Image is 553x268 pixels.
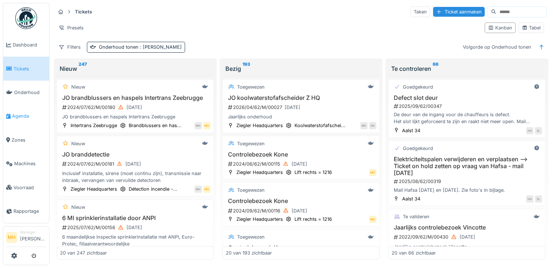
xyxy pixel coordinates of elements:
h3: Jaarlijks controlebezoek Vincotte [392,224,542,231]
span: Agenda [12,113,46,119]
div: Jaarlijks controlebezoek Vincotte [392,243,542,250]
div: 2024/07/62/M/00180 [61,103,211,112]
div: Lift rechts = 1216 [294,169,332,176]
strong: Tickets [72,8,95,15]
div: Toegewezen [237,140,265,147]
div: Nieuw [60,64,211,73]
div: 20 van 247 zichtbaar [60,249,107,256]
a: MH Manager[PERSON_NAME] [6,230,46,247]
li: MH [6,232,17,243]
div: MH [360,122,368,129]
div: [DATE] [125,161,141,167]
div: MH [203,186,211,193]
div: MH [369,216,376,223]
div: 2022/09/62/M/00430 [393,232,542,241]
div: [DATE] [292,161,307,167]
sup: 193 [243,64,250,73]
h3: JO brandblussers en haspels Intertrans Zeebrugge [60,94,211,101]
div: Volgorde op Onderhoud tonen [460,42,534,52]
a: Dashboard [3,33,49,57]
div: 2025/09/62/00347 [393,103,542,110]
a: Rapportage [3,199,49,223]
div: 20 van 66 zichtbaar [392,249,436,256]
div: Nieuw [71,140,85,147]
div: Kanban [488,24,512,31]
h3: Controlebezoek Kone [226,151,376,158]
div: [DATE] [285,104,300,111]
div: 2025/07/62/M/00156 [61,223,211,232]
a: Zones [3,128,49,152]
div: Onderhoud tonen [99,44,182,50]
div: Taken [410,7,430,17]
div: Te controleren [391,64,542,73]
div: [DATE] [127,224,142,231]
div: Jaarlijks onderhoud [226,113,376,120]
div: MH [195,186,202,193]
h3: Controlebezoek Kone [226,244,376,251]
div: Ziegler Headquarters [236,169,283,176]
div: Détection incendie -... [129,186,177,192]
div: 2024/06/62/M/00115 [227,159,376,168]
h3: JO branddetectie [60,151,211,158]
div: [DATE] [292,207,307,214]
div: 2026/04/62/M/00027 [227,103,376,112]
sup: 247 [79,64,87,73]
span: Tickets [13,65,46,72]
div: [DATE] [127,104,142,111]
div: HH [526,195,533,203]
div: MH [195,122,202,129]
div: Aalst 34 [402,195,420,202]
span: Voorraad [13,184,46,191]
span: Zones [12,137,46,143]
h3: Defect slot deur [392,94,542,101]
div: SL [535,195,542,203]
div: Ziegler Headquarters [236,216,283,223]
div: Aalst 34 [402,127,420,134]
div: Mail Hafsa [DATE] en [DATE]. Zie foto's in bijlage. [392,187,542,194]
h3: JO koolwaterstofafscheider Z HQ [226,94,376,101]
div: [DATE] [460,234,475,240]
li: [PERSON_NAME] [20,230,46,245]
span: Rapportage [13,208,46,215]
img: Badge_color-CXgf-gQk.svg [15,7,37,29]
div: JO brandblussers en haspels Intertrans Zeebrugge [60,113,211,120]
a: Voorraad [3,175,49,199]
span: : [PERSON_NAME] [139,44,182,50]
div: Goedgekeurd [403,145,433,152]
div: SN [369,122,376,129]
div: Ticket aanmaken [433,7,485,17]
div: Brandblussers en has... [129,122,181,129]
div: Inclusief installatie, sirene (moet continu zijn), transmissie naar inbraak, vervangen van vervui... [60,170,211,184]
div: Tabel [522,24,541,31]
div: 6 maandelijkse inspectie sprinklerinstallatie met ANPI, Euro-Protec, filiaalverantwoordelijke [60,234,211,247]
div: Toegewezen [237,187,265,194]
div: Nieuw [71,204,85,211]
div: De deur van de ingang voor de chauffeurs is defect. Het slot lijkt geforceerd te zijn en raakt ni... [392,111,542,125]
div: Filters [55,42,84,52]
h3: Elektriciteitspalen verwijderen en verplaatsen --> Ticket on hold zetten op vraag van Hafsa - mai... [392,156,542,177]
div: MH [369,169,376,176]
div: HH [526,127,533,134]
div: Presets [55,23,87,33]
div: Intertrans Zeebrugge [71,122,117,129]
h3: 6 MI sprinklerinstallatie door ANPI [60,215,211,222]
div: SL [535,127,542,134]
div: 20 van 193 zichtbaar [226,249,272,256]
a: Agenda [3,104,49,128]
a: Tickets [3,57,49,80]
div: MH [203,122,211,129]
div: 2024/09/62/M/00116 [227,206,376,215]
a: Machines [3,152,49,175]
sup: 66 [433,64,438,73]
div: Bezig [225,64,377,73]
div: Toegewezen [237,84,265,90]
span: Dashboard [13,41,46,48]
div: Te valideren [403,213,429,220]
div: 2024/07/62/M/00181 [61,159,211,168]
div: Nieuw [71,84,85,90]
div: Ziegler Headquarters [236,122,283,129]
div: 2025/08/62/00319 [393,178,542,185]
span: Onderhoud [14,89,46,96]
h3: Controlebezoek Kone [226,198,376,204]
div: Manager [20,230,46,235]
